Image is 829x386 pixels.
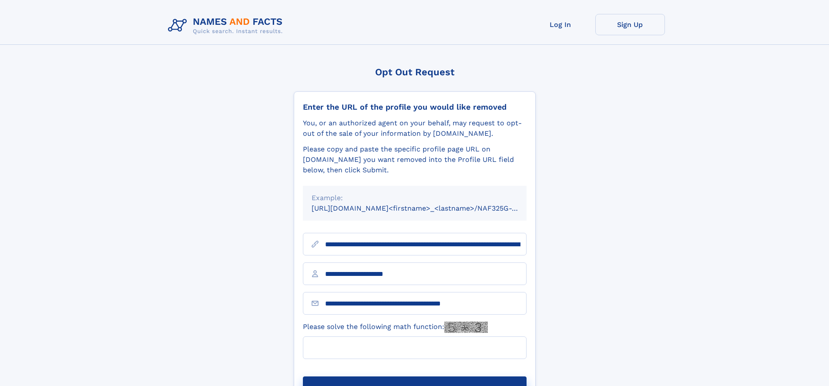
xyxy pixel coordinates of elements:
div: You, or an authorized agent on your behalf, may request to opt-out of the sale of your informatio... [303,118,527,139]
div: Please copy and paste the specific profile page URL on [DOMAIN_NAME] you want removed into the Pr... [303,144,527,175]
label: Please solve the following math function: [303,322,488,333]
a: Log In [526,14,595,35]
div: Opt Out Request [294,67,536,77]
small: [URL][DOMAIN_NAME]<firstname>_<lastname>/NAF325G-xxxxxxxx [312,204,543,212]
img: Logo Names and Facts [164,14,290,37]
a: Sign Up [595,14,665,35]
div: Enter the URL of the profile you would like removed [303,102,527,112]
div: Example: [312,193,518,203]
